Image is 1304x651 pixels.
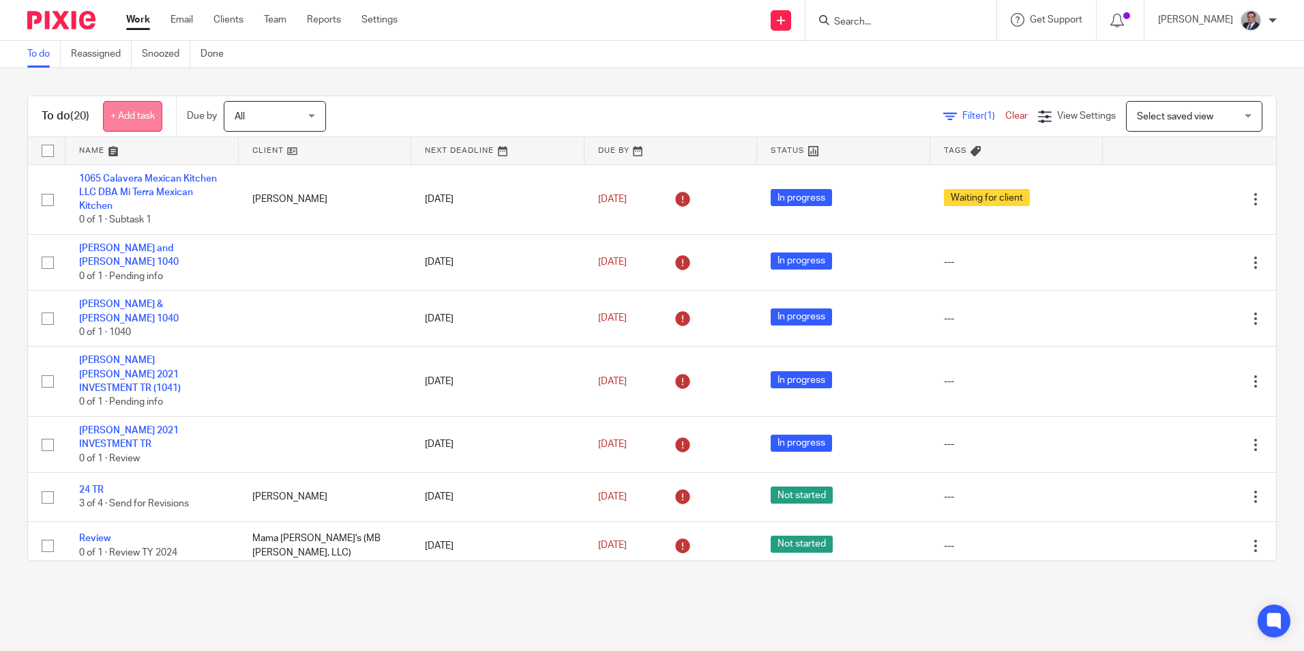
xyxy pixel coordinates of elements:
span: In progress [771,435,832,452]
td: [DATE] [411,291,584,347]
span: [DATE] [598,439,627,449]
td: [DATE] [411,473,584,521]
a: [PERSON_NAME] 2021 INVESTMENT TR [79,426,179,449]
a: Reports [307,13,341,27]
a: Clear [1005,111,1028,121]
div: --- [944,490,1090,504]
span: In progress [771,371,832,388]
a: [PERSON_NAME] and [PERSON_NAME] 1040 [79,244,179,267]
span: [DATE] [598,314,627,323]
td: [PERSON_NAME] [239,164,412,235]
span: [DATE] [598,194,627,204]
a: Team [264,13,286,27]
span: (1) [984,111,995,121]
span: [DATE] [598,377,627,386]
span: 0 of 1 · Pending info [79,398,163,407]
span: In progress [771,252,832,270]
span: [DATE] [598,257,627,267]
span: 0 of 1 · Pending info [79,272,163,281]
span: Waiting for client [944,189,1030,206]
td: Mama [PERSON_NAME]'s (MB [PERSON_NAME], LLC) [239,521,412,570]
a: [PERSON_NAME] [PERSON_NAME] 2021 INVESTMENT TR (1041) [79,356,181,393]
span: [DATE] [598,541,627,551]
span: 0 of 1 · Review [79,454,140,463]
a: 1065 Calavera Mexican Kitchen LLC DBA Mi Terra Mexican Kitchen [79,174,217,212]
td: [DATE] [411,347,584,417]
a: Settings [361,13,398,27]
span: Get Support [1030,15,1082,25]
span: Not started [771,536,833,553]
span: View Settings [1057,111,1116,121]
a: Reassigned [71,41,132,68]
div: --- [944,539,1090,553]
span: (20) [70,111,89,121]
span: 0 of 1 · Review TY 2024 [79,548,177,558]
td: [PERSON_NAME] [239,473,412,521]
span: Tags [944,147,967,154]
a: To do [27,41,61,68]
img: Pixie [27,11,95,29]
span: All [235,112,245,121]
td: [DATE] [411,235,584,291]
h1: To do [42,109,89,124]
span: 0 of 1 · 1040 [79,328,131,337]
a: + Add task [103,101,162,132]
td: [DATE] [411,521,584,570]
span: 3 of 4 · Send for Revisions [79,499,189,508]
a: [PERSON_NAME] & [PERSON_NAME] 1040 [79,300,179,323]
td: [DATE] [411,416,584,472]
span: 0 of 1 · Subtask 1 [79,216,151,225]
div: --- [944,437,1090,451]
a: 24 TR [79,485,104,495]
a: Email [171,13,193,27]
div: --- [944,312,1090,325]
img: thumbnail_IMG_0720.jpg [1240,10,1262,31]
span: Filter [962,111,1005,121]
span: In progress [771,189,832,206]
a: Review [79,534,110,543]
span: Not started [771,487,833,504]
span: Select saved view [1137,112,1213,121]
span: In progress [771,308,832,325]
span: [DATE] [598,492,627,502]
p: [PERSON_NAME] [1158,13,1233,27]
td: [DATE] [411,164,584,235]
div: --- [944,375,1090,388]
a: Clients [213,13,243,27]
a: Snoozed [142,41,190,68]
input: Search [833,16,955,29]
a: Work [126,13,150,27]
div: --- [944,255,1090,269]
a: Done [201,41,234,68]
p: Due by [187,109,217,123]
